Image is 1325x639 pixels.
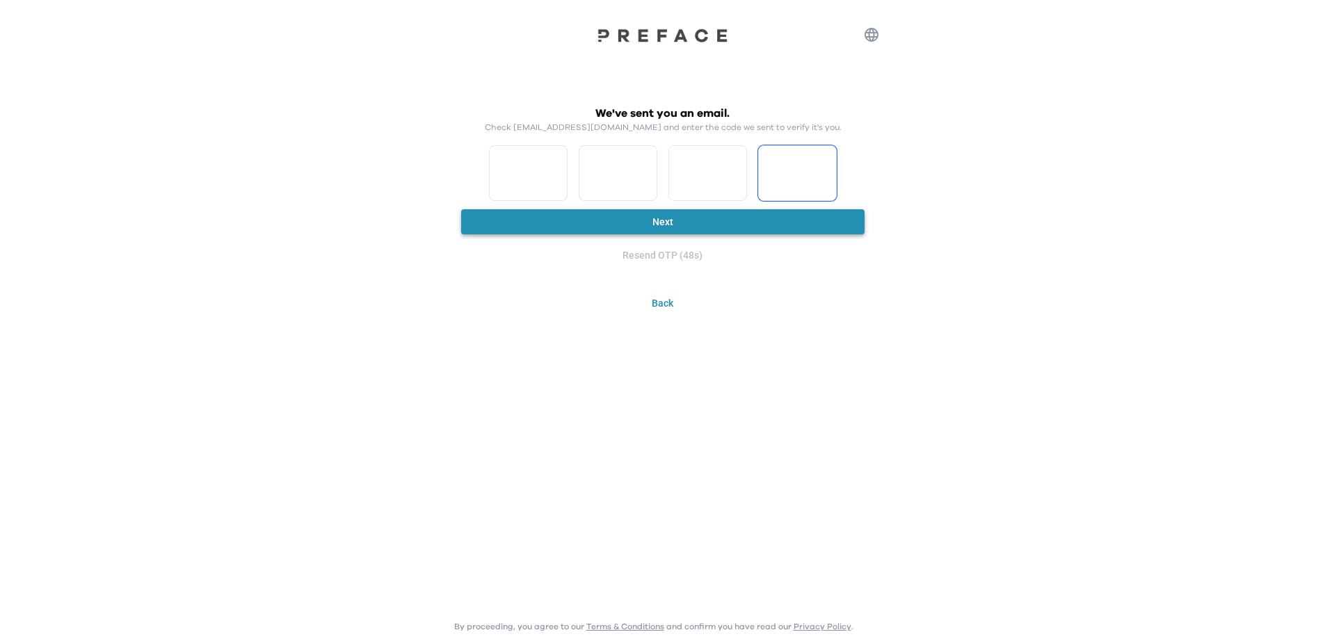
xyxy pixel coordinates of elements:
[454,621,853,632] p: By proceeding, you agree to our and confirm you have read our .
[586,622,664,631] a: Terms & Conditions
[579,145,657,201] input: Please enter OTP character 2
[454,291,872,316] button: Back
[794,622,851,631] a: Privacy Policy
[595,105,730,122] h2: We've sent you an email.
[489,145,568,201] input: Please enter OTP character 1
[461,209,865,235] button: Next
[485,122,841,133] p: Check [EMAIL_ADDRESS][DOMAIN_NAME] and enter the code we sent to verify it's you.
[758,145,837,201] input: Please enter OTP character 4
[593,28,732,42] img: Preface Logo
[668,145,747,201] input: Please enter OTP character 3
